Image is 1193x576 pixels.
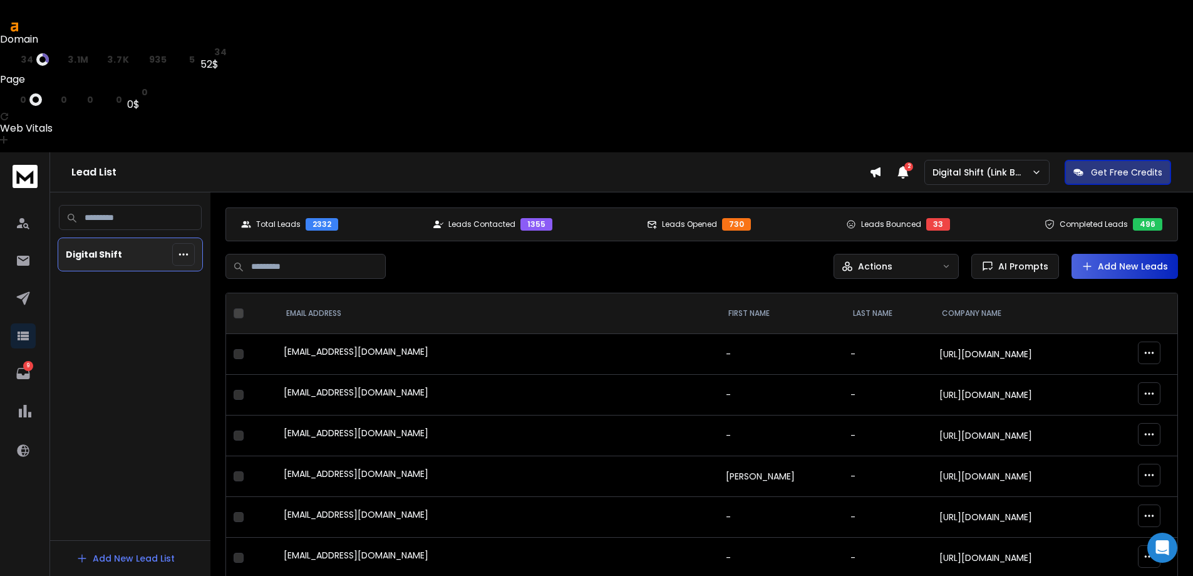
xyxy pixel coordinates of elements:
[172,55,187,65] span: kw
[284,549,711,567] div: [EMAIL_ADDRESS][DOMAIN_NAME]
[843,334,931,375] td: -
[276,293,718,334] th: EMAIL ADDRESS
[843,375,931,416] td: -
[200,57,227,72] div: 52$
[71,165,869,180] h1: Lead List
[718,293,843,334] th: FIRST NAME
[861,219,921,229] p: Leads Bounced
[718,375,843,416] td: -
[98,95,113,105] span: kw
[72,95,84,105] span: rd
[843,497,931,538] td: -
[149,55,167,65] span: 935
[971,254,1059,279] button: AI Prompts
[932,497,1092,538] td: [URL][DOMAIN_NAME]
[142,87,148,97] span: 0
[932,416,1092,456] td: [URL][DOMAIN_NAME]
[94,55,129,65] a: rp3.7K
[87,95,94,105] span: 0
[718,416,843,456] td: -
[858,260,892,273] p: Actions
[932,166,1031,179] p: Digital Shift (Link Building)
[66,248,122,261] p: Digital Shift
[6,95,18,105] span: ur
[284,386,711,404] div: [EMAIL_ADDRESS][DOMAIN_NAME]
[932,334,1092,375] td: [URL][DOMAIN_NAME]
[134,55,167,65] a: rd935
[256,219,301,229] p: Total Leads
[61,95,68,105] span: 0
[214,47,227,57] span: 34
[107,55,129,65] span: 3.7K
[6,93,42,106] a: ur0
[6,53,49,66] a: dr34
[54,55,65,65] span: ar
[1065,160,1171,185] button: Get Free Credits
[98,95,122,105] a: kw0
[72,95,93,105] a: rd0
[932,293,1092,334] th: Company Name
[722,218,751,231] div: 730
[1082,260,1168,273] a: Add New Leads
[200,47,212,57] span: st
[932,456,1092,497] td: [URL][DOMAIN_NAME]
[20,95,27,105] span: 0
[284,508,711,526] div: [EMAIL_ADDRESS][DOMAIN_NAME]
[116,95,123,105] span: 0
[66,546,185,571] button: Add New Lead List
[189,55,195,65] span: 5
[200,47,227,57] a: st34
[1147,533,1177,563] div: Open Intercom Messenger
[843,416,931,456] td: -
[993,260,1048,273] span: AI Prompts
[284,427,711,444] div: [EMAIL_ADDRESS][DOMAIN_NAME]
[448,219,515,229] p: Leads Contacted
[306,218,338,231] div: 2332
[13,165,38,188] img: logo
[718,497,843,538] td: -
[6,55,18,65] span: dr
[843,293,931,334] th: LAST NAME
[926,218,950,231] div: 33
[932,375,1092,416] td: [URL][DOMAIN_NAME]
[1060,219,1128,229] p: Completed Leads
[520,218,552,231] div: 1355
[718,456,843,497] td: [PERSON_NAME]
[23,361,33,371] p: 9
[172,55,195,65] a: kw5
[904,162,913,171] span: 2
[47,95,67,105] a: rp0
[68,55,89,65] span: 3.1M
[1133,218,1162,231] div: 496
[662,219,717,229] p: Leads Opened
[843,456,931,497] td: -
[47,95,58,105] span: rp
[718,334,843,375] td: -
[284,345,711,363] div: [EMAIL_ADDRESS][DOMAIN_NAME]
[134,55,146,65] span: rd
[21,55,33,65] span: 34
[127,87,148,97] a: st0
[1091,166,1162,179] p: Get Free Credits
[1072,254,1178,279] button: Add New Leads
[94,55,105,65] span: rp
[11,361,36,386] a: 9
[284,468,711,485] div: [EMAIL_ADDRESS][DOMAIN_NAME]
[127,97,148,112] div: 0$
[54,55,89,65] a: ar3.1M
[127,87,138,97] span: st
